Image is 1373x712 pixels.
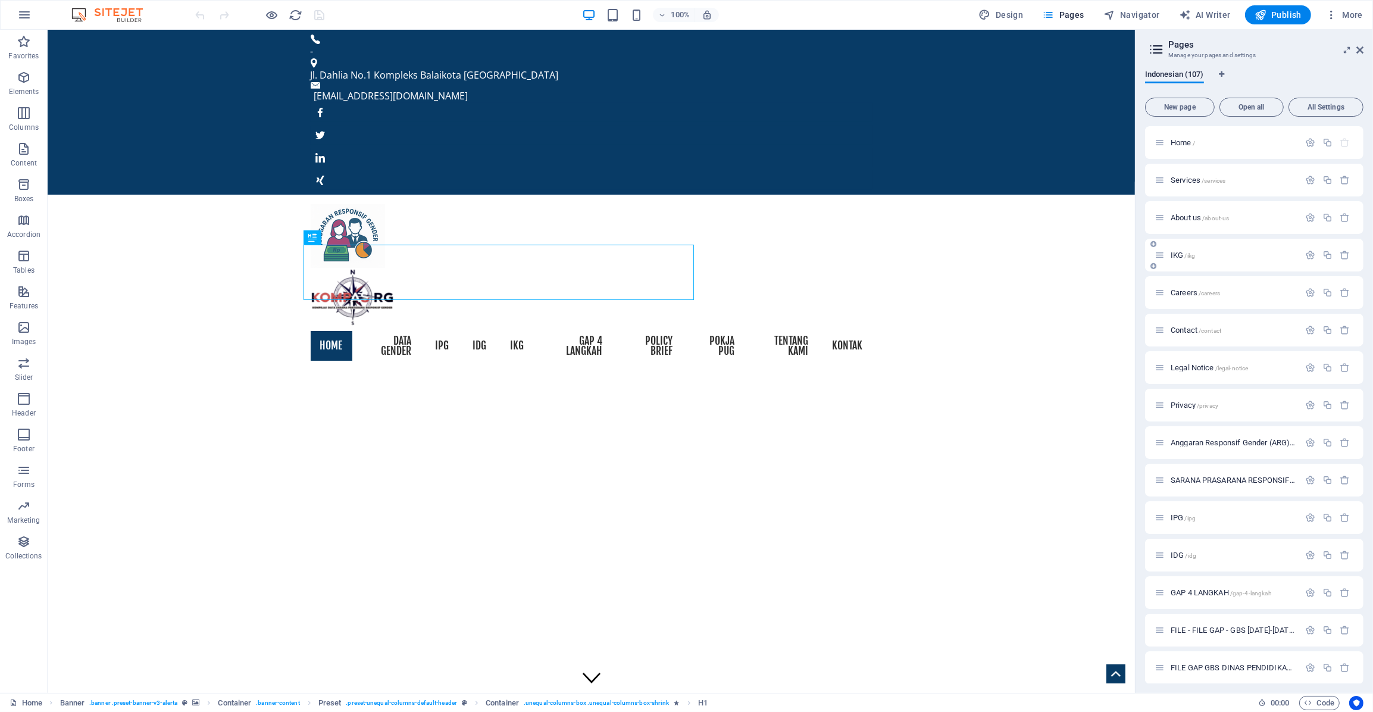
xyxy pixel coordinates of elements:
[68,8,158,22] img: Editor Logo
[1305,588,1315,598] div: Settings
[1171,588,1272,597] span: Click to open page
[1322,363,1333,373] div: Duplicate
[1322,250,1333,260] div: Duplicate
[1171,176,1225,185] span: Click to open page
[674,699,680,706] i: Element contains an animation
[1145,98,1215,117] button: New page
[1305,438,1315,448] div: Settings
[1305,213,1315,223] div: Settings
[182,699,187,706] i: This element is a customizable preset
[1099,5,1165,24] button: Navigator
[1340,475,1350,485] div: Remove
[1197,402,1218,409] span: /privacy
[1185,252,1196,259] span: /ikg
[1171,626,1373,635] span: Click to open page
[218,696,251,710] span: Click to select. Double-click to edit
[1340,663,1350,673] div: Remove
[1340,438,1350,448] div: Remove
[13,480,35,489] p: Forms
[1168,50,1340,61] h3: Manage your pages and settings
[1340,550,1350,560] div: Remove
[1322,588,1333,598] div: Duplicate
[1322,513,1333,523] div: Duplicate
[9,87,39,96] p: Elements
[1322,325,1333,335] div: Duplicate
[1322,438,1333,448] div: Duplicate
[653,8,695,22] button: 100%
[11,158,37,168] p: Content
[1219,98,1284,117] button: Open all
[1199,327,1221,334] span: /contact
[1305,663,1315,673] div: Settings
[486,696,519,710] span: Click to select. Double-click to edit
[1305,696,1334,710] span: Code
[1288,98,1363,117] button: All Settings
[1167,401,1299,409] div: Privacy/privacy
[192,699,199,706] i: This element contains a background
[9,123,39,132] p: Columns
[1279,698,1281,707] span: :
[13,444,35,454] p: Footer
[702,10,712,20] i: On resize automatically adjust zoom level to fit chosen device.
[1322,213,1333,223] div: Duplicate
[1202,177,1225,184] span: /services
[1215,365,1249,371] span: /legal-notice
[1171,401,1218,410] span: Click to open page
[1179,9,1231,21] span: AI Writer
[1171,251,1195,260] span: Click to open page
[1255,9,1302,21] span: Publish
[1171,213,1229,222] span: Click to open page
[12,408,36,418] p: Header
[1167,551,1299,559] div: IDG/idg
[1171,513,1196,522] span: Click to open page
[346,696,457,710] span: . preset-unequal-columns-default-header
[462,699,467,706] i: This element is a customizable preset
[1103,9,1160,21] span: Navigator
[1305,475,1315,485] div: Settings
[1322,288,1333,298] div: Duplicate
[1305,288,1315,298] div: Settings
[1294,104,1358,111] span: All Settings
[1305,325,1315,335] div: Settings
[698,696,708,710] span: Click to select. Double-click to edit
[1305,513,1315,523] div: Settings
[1202,215,1229,221] span: /about-us
[1167,139,1299,146] div: Home/
[1167,439,1299,446] div: Anggaran Responsif Gender (ARG) Kota [GEOGRAPHIC_DATA]
[1305,175,1315,185] div: Settings
[1340,588,1350,598] div: Remove
[1322,138,1333,148] div: Duplicate
[1167,289,1299,296] div: Careers/careers
[1340,175,1350,185] div: Remove
[60,696,708,710] nav: breadcrumb
[1145,70,1363,93] div: Language Tabs
[524,696,669,710] span: . unequal-columns-box .unequal-columns-box-shrink
[1167,664,1299,672] div: FILE GAP GBS DINAS PENDIDIKAN DAN KEBUDAYAAN
[1168,39,1363,50] h2: Pages
[1340,625,1350,635] div: Remove
[1167,626,1299,634] div: FILE - FILE GAP - GBS [DATE]-[DATE]
[289,8,303,22] i: Reload page
[60,696,85,710] span: Click to select. Double-click to edit
[1340,325,1350,335] div: Remove
[1225,104,1278,111] span: Open all
[1322,400,1333,410] div: Duplicate
[1193,140,1195,146] span: /
[1325,9,1363,21] span: More
[318,696,342,710] span: Click to select. Double-click to edit
[1167,514,1299,521] div: IPG/ipg
[1042,9,1084,21] span: Pages
[1150,104,1209,111] span: New page
[1167,476,1299,484] div: SARANA PRASARANA RESPONSIF GENDER KECAMATAN/KELURAHAN
[974,5,1028,24] button: Design
[1167,326,1299,334] div: Contact/contact
[1167,364,1299,371] div: Legal Notice/legal-notice
[979,9,1024,21] span: Design
[1171,551,1196,560] span: Click to open page
[5,551,42,561] p: Collections
[1340,138,1350,148] div: The startpage cannot be deleted
[1305,250,1315,260] div: Settings
[13,266,35,275] p: Tables
[10,696,42,710] a: Click to cancel selection. Double-click to open Pages
[1322,175,1333,185] div: Duplicate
